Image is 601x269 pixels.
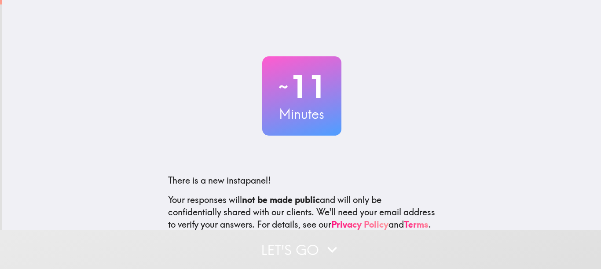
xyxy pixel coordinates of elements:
[262,105,341,123] h3: Minutes
[331,219,388,230] a: Privacy Policy
[277,74,290,100] span: ~
[242,194,320,205] b: not be made public
[404,219,429,230] a: Terms
[168,194,436,231] p: Your responses will and will only be confidentially shared with our clients. We'll need your emai...
[262,69,341,105] h2: 11
[168,175,271,186] span: There is a new instapanel!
